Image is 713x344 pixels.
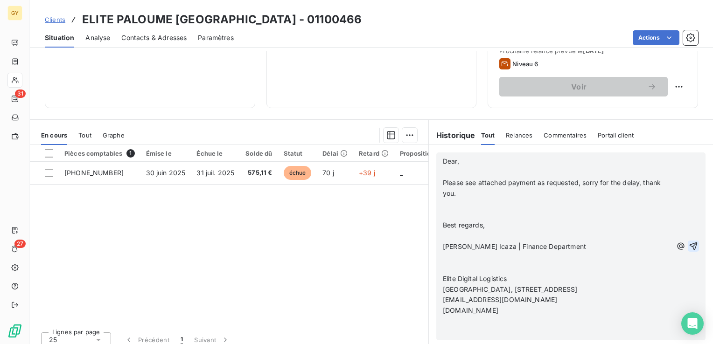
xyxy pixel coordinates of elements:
[146,150,186,157] div: Émise le
[121,33,187,42] span: Contacts & Adresses
[322,150,348,157] div: Délai
[15,89,26,98] span: 31
[7,323,22,338] img: Logo LeanPay
[196,169,234,177] span: 31 juil. 2025
[45,15,65,24] a: Clients
[443,296,557,303] span: [EMAIL_ADDRESS][DOMAIN_NAME]
[85,33,110,42] span: Analyse
[284,166,312,180] span: échue
[512,60,538,68] span: Niveau 6
[598,131,634,139] span: Portail client
[443,157,459,165] span: Dear,
[481,131,495,139] span: Tout
[681,312,704,335] div: Open Intercom Messenger
[429,130,475,141] h6: Historique
[443,285,577,293] span: [GEOGRAPHIC_DATA], [STREET_ADDRESS]
[400,150,475,157] div: Proposition prelevement
[443,242,586,250] span: [PERSON_NAME] Icaza | Finance Department
[322,169,334,177] span: 70 j
[7,6,22,21] div: GY
[443,221,485,229] span: Best regards,
[41,131,67,139] span: En cours
[82,11,362,28] h3: ELITE PALOUME [GEOGRAPHIC_DATA] - 01100466
[64,149,135,158] div: Pièces comptables
[400,169,403,177] span: _
[510,83,647,90] span: Voir
[78,131,91,139] span: Tout
[443,306,498,314] span: [DOMAIN_NAME]
[443,275,507,282] span: Elite Digital Logistics
[245,150,272,157] div: Solde dû
[284,150,312,157] div: Statut
[499,77,668,96] button: Voir
[126,149,135,158] span: 1
[506,131,532,139] span: Relances
[245,168,272,178] span: 575,11 €
[198,33,234,42] span: Paramètres
[45,16,65,23] span: Clients
[359,169,375,177] span: +39 j
[64,169,124,177] span: [PHONE_NUMBER]
[14,240,26,248] span: 27
[146,169,186,177] span: 30 juin 2025
[45,33,74,42] span: Situation
[359,150,389,157] div: Retard
[103,131,125,139] span: Graphe
[633,30,679,45] button: Actions
[196,150,234,157] div: Échue le
[443,179,663,197] span: Please see attached payment as requested, sorry for the delay, thank you.
[544,131,587,139] span: Commentaires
